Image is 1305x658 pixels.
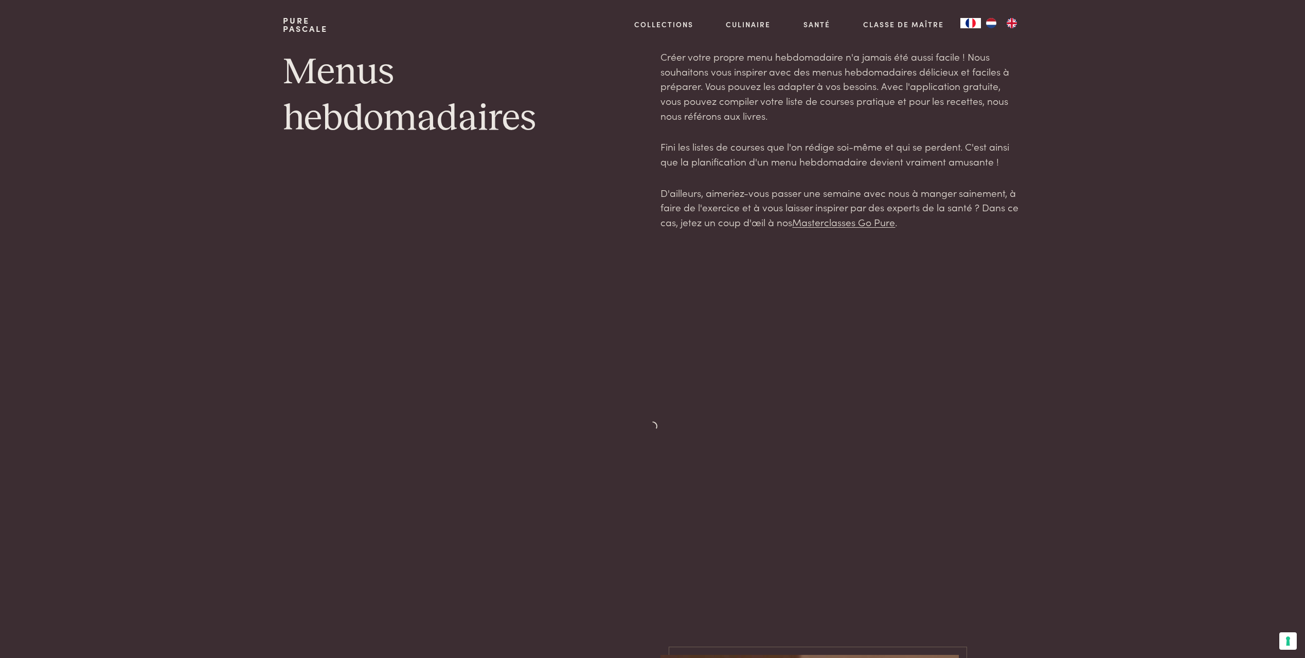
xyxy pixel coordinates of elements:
a: Collections [634,19,693,30]
a: PurePascale [283,16,328,33]
div: Language [960,18,981,28]
a: Classe de maître [863,19,944,30]
p: D'ailleurs, aimeriez-vous passer une semaine avec nous à manger sainement, à faire de l'exercice ... [660,186,1022,230]
p: Créer votre propre menu hebdomadaire n'a jamais été aussi facile ! Nous souhaitons vous inspirer ... [660,49,1022,123]
h1: Menus hebdomadaires [283,49,644,142]
button: Vos préférences en matière de consentement pour les technologies de suivi [1279,632,1297,650]
ul: Language list [981,18,1022,28]
aside: Language selected: Français [960,18,1022,28]
p: Fini les listes de courses que l'on rédige soi-même et qui se perdent. C'est ainsi que la planifi... [660,139,1022,169]
a: Masterclasses Go Pure [792,215,895,229]
a: EN [1002,18,1022,28]
a: Santé [803,19,830,30]
a: FR [960,18,981,28]
a: Culinaire [726,19,771,30]
a: NL [981,18,1002,28]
